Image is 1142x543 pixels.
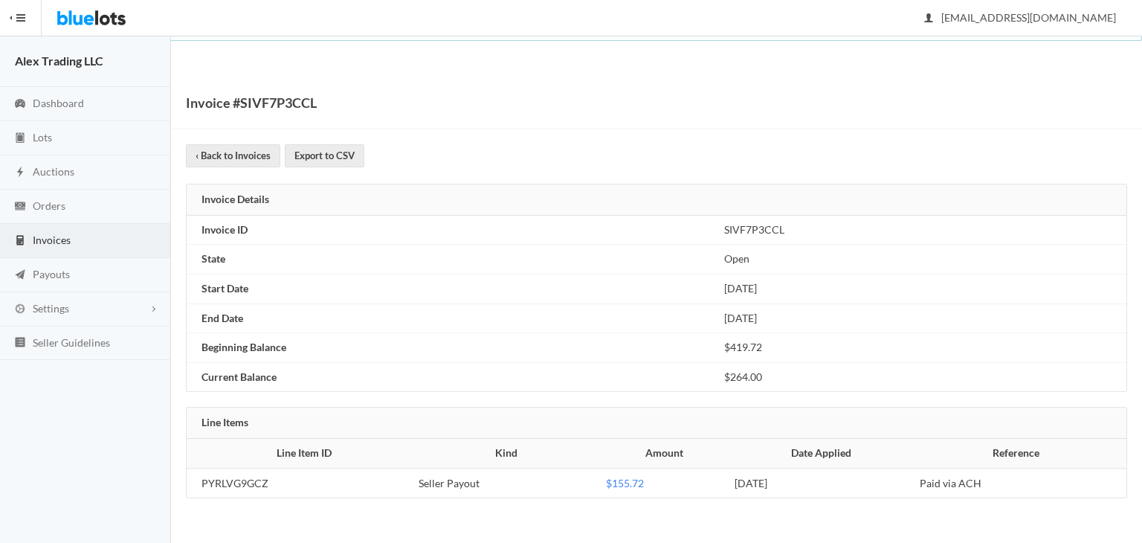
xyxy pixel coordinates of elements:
[606,477,644,489] span: $155.72
[13,97,28,112] ion-icon: speedometer
[921,12,936,26] ion-icon: person
[729,469,914,498] td: [DATE]
[13,132,28,146] ion-icon: clipboard
[33,336,110,349] span: Seller Guidelines
[718,216,1126,245] td: SIVF7P3CCL
[718,245,1126,274] td: Open
[201,370,277,383] b: Current Balance
[187,469,413,498] td: PYRLVG9GCZ
[201,312,243,324] b: End Date
[13,200,28,214] ion-icon: cash
[33,268,70,280] span: Payouts
[33,165,74,178] span: Auctions
[13,166,28,180] ion-icon: flash
[33,302,69,315] span: Settings
[33,199,65,212] span: Orders
[187,439,413,469] th: Line Item ID
[33,234,71,246] span: Invoices
[718,303,1126,333] td: [DATE]
[718,333,1126,363] td: $419.72
[600,439,728,469] th: Amount
[925,11,1116,24] span: [EMAIL_ADDRESS][DOMAIN_NAME]
[729,439,914,469] th: Date Applied
[13,234,28,248] ion-icon: calculator
[413,469,600,498] td: Seller Payout
[201,252,225,265] b: State
[13,303,28,317] ion-icon: cog
[187,408,1126,439] div: Line Items
[718,274,1126,304] td: [DATE]
[201,282,248,295] b: Start Date
[15,54,103,68] strong: Alex Trading LLC
[285,144,364,167] a: Export to CSV
[186,91,317,114] h1: Invoice #SIVF7P3CCL
[718,362,1126,391] td: $264.00
[914,469,1126,498] td: Paid via ACH
[13,336,28,350] ion-icon: list box
[914,439,1126,469] th: Reference
[33,97,84,109] span: Dashboard
[33,131,52,144] span: Lots
[187,184,1126,216] div: Invoice Details
[413,439,600,469] th: Kind
[201,223,248,236] b: Invoice ID
[13,269,28,283] ion-icon: paper plane
[201,341,286,353] b: Beginning Balance
[186,144,280,167] a: ‹ Back to Invoices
